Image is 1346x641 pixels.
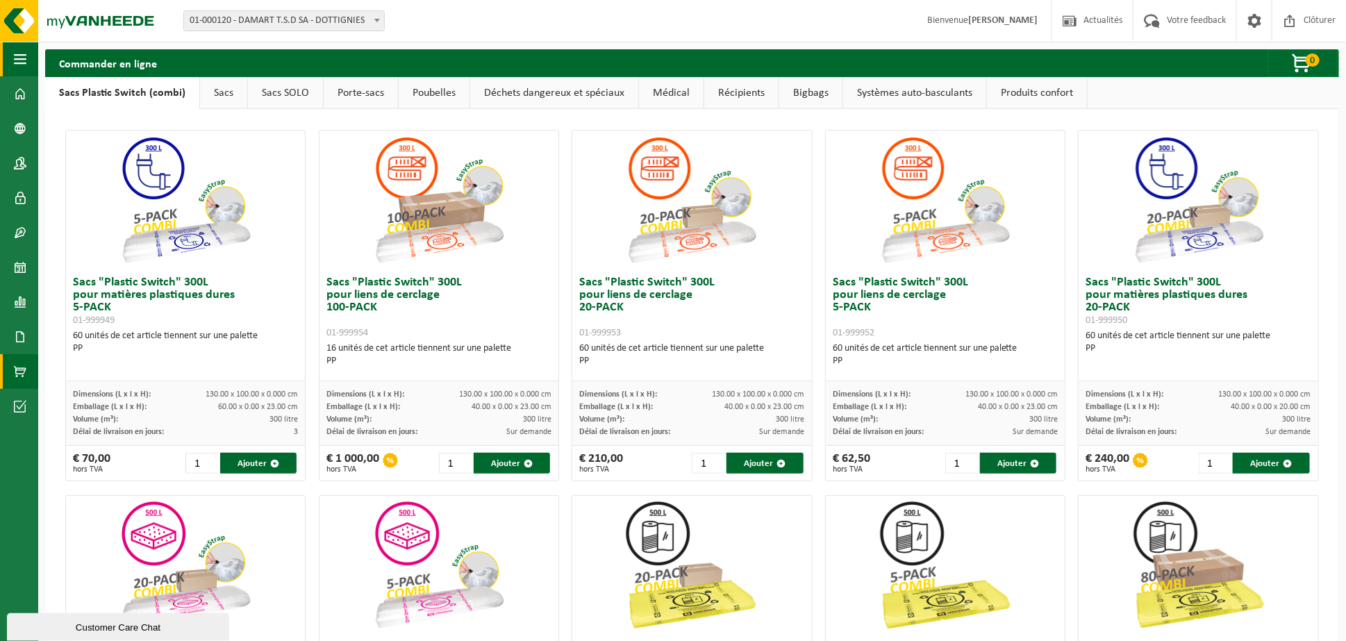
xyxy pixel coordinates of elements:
[248,77,323,109] a: Sacs SOLO
[399,77,470,109] a: Poubelles
[980,453,1057,474] button: Ajouter
[73,390,151,399] span: Dimensions (L x l x H):
[294,428,298,436] span: 3
[725,403,805,411] span: 40.00 x 0.00 x 23.00 cm
[206,390,298,399] span: 130.00 x 100.00 x 0.000 cm
[506,428,551,436] span: Sur demande
[470,77,638,109] a: Déchets dangereux et spéciaux
[184,11,384,31] span: 01-000120 - DAMART T.S.D SA - DOTTIGNIES
[45,49,171,76] h2: Commander en ligne
[833,428,924,436] span: Délai de livraison en jours:
[183,10,385,31] span: 01-000120 - DAMART T.S.D SA - DOTTIGNIES
[579,428,670,436] span: Délai de livraison en jours:
[1029,415,1058,424] span: 300 litre
[1086,403,1159,411] span: Emballage (L x l x H):
[968,15,1038,26] strong: [PERSON_NAME]
[326,342,551,367] div: 16 unités de cet article tiennent sur une palette
[1199,453,1232,474] input: 1
[622,496,761,635] img: 01-999964
[1233,453,1310,474] button: Ajouter
[579,403,653,411] span: Emballage (L x l x H):
[73,276,298,326] h3: Sacs "Plastic Switch" 300L pour matières plastiques dures 5-PACK
[73,428,164,436] span: Délai de livraison en jours:
[326,403,400,411] span: Emballage (L x l x H):
[116,131,255,269] img: 01-999949
[833,355,1058,367] div: PP
[1231,403,1311,411] span: 40.00 x 0.00 x 20.00 cm
[73,403,147,411] span: Emballage (L x l x H):
[692,453,725,474] input: 1
[1283,415,1311,424] span: 300 litre
[269,415,298,424] span: 300 litre
[1129,496,1268,635] img: 01-999968
[760,428,805,436] span: Sur demande
[579,415,624,424] span: Volume (m³):
[704,77,779,109] a: Récipients
[326,390,404,399] span: Dimensions (L x l x H):
[779,77,842,109] a: Bigbags
[833,328,874,338] span: 01-999952
[1268,49,1338,77] button: 0
[185,453,219,474] input: 1
[326,355,551,367] div: PP
[639,77,704,109] a: Médical
[833,390,911,399] span: Dimensions (L x l x H):
[579,453,623,474] div: € 210,00
[579,328,621,338] span: 01-999953
[987,77,1087,109] a: Produits confort
[472,403,551,411] span: 40.00 x 0.00 x 23.00 cm
[833,403,906,411] span: Emballage (L x l x H):
[579,342,804,367] div: 60 unités de cet article tiennent sur une palette
[326,453,379,474] div: € 1 000,00
[200,77,247,109] a: Sacs
[1266,428,1311,436] span: Sur demande
[1086,276,1311,326] h3: Sacs "Plastic Switch" 300L pour matières plastiques dures 20-PACK
[326,465,379,474] span: hors TVA
[833,453,870,474] div: € 62,50
[474,453,551,474] button: Ajouter
[459,390,551,399] span: 130.00 x 100.00 x 0.000 cm
[579,465,623,474] span: hors TVA
[1306,53,1320,67] span: 0
[843,77,986,109] a: Systèmes auto-basculants
[1086,428,1177,436] span: Délai de livraison en jours:
[876,496,1015,635] img: 01-999963
[1086,330,1311,355] div: 60 unités de cet article tiennent sur une palette
[73,315,115,326] span: 01-999949
[833,276,1058,339] h3: Sacs "Plastic Switch" 300L pour liens de cerclage 5-PACK
[579,276,804,339] h3: Sacs "Plastic Switch" 300L pour liens de cerclage 20-PACK
[1086,315,1127,326] span: 01-999950
[220,453,297,474] button: Ajouter
[73,465,110,474] span: hors TVA
[73,342,298,355] div: PP
[45,77,199,109] a: Sacs Plastic Switch (combi)
[369,496,508,635] img: 01-999955
[523,415,551,424] span: 300 litre
[1086,415,1131,424] span: Volume (m³):
[1013,428,1058,436] span: Sur demande
[326,428,417,436] span: Délai de livraison en jours:
[579,355,804,367] div: PP
[7,610,232,641] iframe: chat widget
[1086,390,1163,399] span: Dimensions (L x l x H):
[1086,465,1129,474] span: hors TVA
[369,131,508,269] img: 01-999954
[945,453,979,474] input: 1
[326,415,372,424] span: Volume (m³):
[73,453,110,474] div: € 70,00
[73,330,298,355] div: 60 unités de cet article tiennent sur une palette
[116,496,255,635] img: 01-999956
[876,131,1015,269] img: 01-999952
[713,390,805,399] span: 130.00 x 100.00 x 0.000 cm
[326,276,551,339] h3: Sacs "Plastic Switch" 300L pour liens de cerclage 100-PACK
[833,415,878,424] span: Volume (m³):
[622,131,761,269] img: 01-999953
[1129,131,1268,269] img: 01-999950
[776,415,805,424] span: 300 litre
[1086,342,1311,355] div: PP
[73,415,118,424] span: Volume (m³):
[965,390,1058,399] span: 130.00 x 100.00 x 0.000 cm
[833,342,1058,367] div: 60 unités de cet article tiennent sur une palette
[1086,453,1129,474] div: € 240,00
